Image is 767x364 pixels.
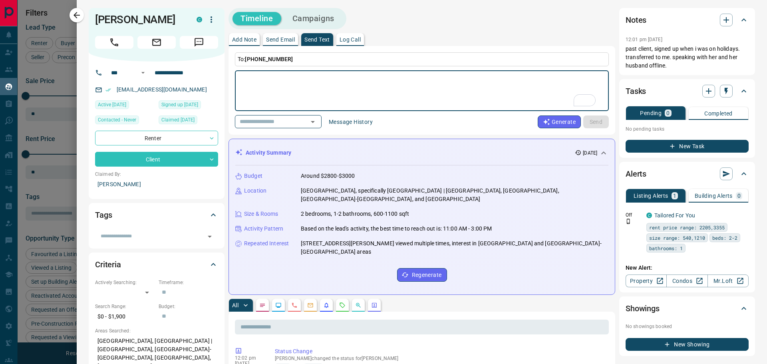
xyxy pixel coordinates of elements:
h1: [PERSON_NAME] [95,13,185,26]
h2: Tasks [626,85,646,97]
svg: Notes [259,302,266,308]
p: Actively Searching: [95,279,155,286]
textarea: To enrich screen reader interactions, please activate Accessibility in Grammarly extension settings [240,74,603,108]
p: 1 [673,193,676,199]
p: Send Text [304,37,330,42]
p: [PERSON_NAME] [95,178,218,191]
p: [STREET_ADDRESS][PERSON_NAME] viewed multiple times, interest in [GEOGRAPHIC_DATA] and [GEOGRAPHI... [301,239,608,256]
button: Open [138,68,148,78]
h2: Tags [95,209,112,221]
span: Active [DATE] [98,101,126,109]
div: Client [95,152,218,167]
svg: Calls [291,302,298,308]
a: Condos [666,274,707,287]
p: 12:01 pm [DATE] [626,37,662,42]
p: Add Note [232,37,256,42]
svg: Requests [339,302,346,308]
div: Activity Summary[DATE] [235,145,608,160]
p: Send Email [266,37,295,42]
span: size range: 540,1210 [649,234,705,242]
span: Contacted - Never [98,116,136,124]
p: [GEOGRAPHIC_DATA], specifically [GEOGRAPHIC_DATA] | [GEOGRAPHIC_DATA], [GEOGRAPHIC_DATA], [GEOGRA... [301,187,608,203]
h2: Criteria [95,258,121,271]
p: Around $2800-$3000 [301,172,355,180]
div: Renter [95,131,218,145]
h2: Alerts [626,167,646,180]
div: Showings [626,299,749,318]
div: Tags [95,205,218,225]
div: Mon Aug 11 2025 [159,115,218,127]
p: No showings booked [626,323,749,330]
div: Tasks [626,82,749,101]
button: Timeline [232,12,281,25]
h2: Notes [626,14,646,26]
p: Areas Searched: [95,327,218,334]
span: bathrooms: 1 [649,244,683,252]
svg: Lead Browsing Activity [275,302,282,308]
p: Status Change [275,347,606,356]
p: 0 [737,193,741,199]
p: New Alert: [626,264,749,272]
a: Mr.Loft [707,274,749,287]
p: Size & Rooms [244,210,278,218]
p: Completed [704,111,733,116]
span: Email [137,36,176,49]
p: $0 - $1,900 [95,310,155,323]
p: Claimed By: [95,171,218,178]
div: condos.ca [646,213,652,218]
a: Tailored For You [654,212,695,219]
button: Regenerate [397,268,447,282]
p: Budget: [159,303,218,310]
p: 12:02 pm [235,355,263,361]
p: [PERSON_NAME] changed the status for [PERSON_NAME] [275,356,606,361]
button: Message History [324,115,378,128]
button: Open [204,231,215,242]
div: Thu Jun 23 2022 [159,100,218,111]
h2: Showings [626,302,660,315]
p: Search Range: [95,303,155,310]
span: beds: 2-2 [712,234,737,242]
button: New Showing [626,338,749,351]
span: Message [180,36,218,49]
p: Location [244,187,266,195]
svg: Listing Alerts [323,302,330,308]
div: Alerts [626,164,749,183]
p: Pending [640,110,662,116]
span: Call [95,36,133,49]
p: Budget [244,172,262,180]
p: Listing Alerts [634,193,668,199]
button: Campaigns [284,12,342,25]
svg: Push Notification Only [626,219,631,224]
p: Activity Pattern [244,225,283,233]
p: 0 [666,110,670,116]
span: Claimed [DATE] [161,116,195,124]
button: New Task [626,140,749,153]
svg: Email Verified [105,87,111,93]
p: Repeated Interest [244,239,289,248]
p: Based on the lead's activity, the best time to reach out is: 11:00 AM - 3:00 PM [301,225,492,233]
a: [EMAIL_ADDRESS][DOMAIN_NAME] [117,86,207,93]
span: rent price range: 2205,3355 [649,223,725,231]
button: Generate [538,115,581,128]
p: To: [235,52,609,66]
p: Activity Summary [246,149,291,157]
p: All [232,302,238,308]
svg: Emails [307,302,314,308]
p: 2 bedrooms, 1-2 bathrooms, 600-1100 sqft [301,210,409,218]
p: No pending tasks [626,123,749,135]
p: Timeframe: [159,279,218,286]
p: past client, signed up when i was on holidays. transferred to me. speaking with her and her husba... [626,45,749,70]
span: Signed up [DATE] [161,101,198,109]
a: Property [626,274,667,287]
button: Open [307,116,318,127]
svg: Opportunities [355,302,362,308]
svg: Agent Actions [371,302,378,308]
span: [PHONE_NUMBER] [245,56,293,62]
div: Fri Aug 08 2025 [95,100,155,111]
div: Criteria [95,255,218,274]
p: Building Alerts [695,193,733,199]
div: condos.ca [197,17,202,22]
p: Off [626,211,642,219]
p: Log Call [340,37,361,42]
p: [DATE] [583,149,597,157]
